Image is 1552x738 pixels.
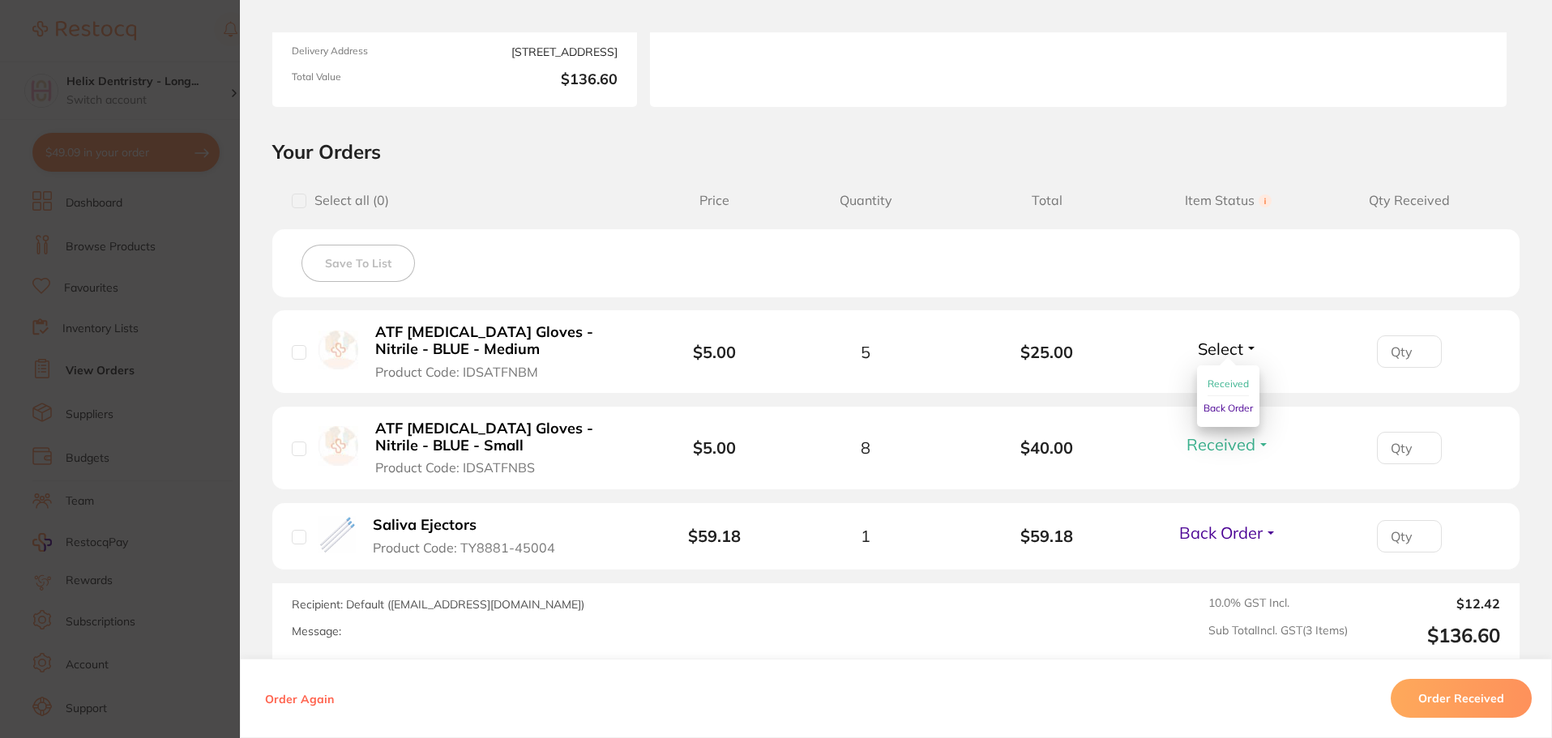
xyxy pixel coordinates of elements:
[654,193,775,208] span: Price
[1204,396,1253,420] button: Back Order
[1391,679,1532,718] button: Order Received
[373,540,555,555] span: Product Code: TY8881-45004
[1186,434,1255,454] span: Received
[292,45,448,58] span: Delivery Address
[693,342,736,362] b: $5.00
[775,193,956,208] span: Quantity
[1179,523,1263,543] span: Back Order
[1198,339,1243,359] span: Select
[956,527,1138,545] b: $59.18
[370,323,631,380] button: ATF [MEDICAL_DATA] Gloves - Nitrile - BLUE - Medium Product Code: IDSATFNBM
[1377,432,1442,464] input: Qty
[292,597,584,612] span: Recipient: Default ( [EMAIL_ADDRESS][DOMAIN_NAME] )
[375,420,626,454] b: ATF [MEDICAL_DATA] Gloves - Nitrile - BLUE - Small
[1204,402,1253,414] span: Back Order
[956,343,1138,361] b: $25.00
[693,437,736,458] b: $5.00
[292,625,341,638] label: Message:
[461,45,618,58] span: [STREET_ADDRESS]
[272,139,1520,164] h2: Your Orders
[1377,335,1442,368] input: Qty
[461,71,618,88] b: $136.60
[1208,624,1348,647] span: Sub Total Incl. GST ( 3 Items)
[956,193,1138,208] span: Total
[1208,596,1348,611] span: 10.0 % GST Incl.
[260,691,339,706] button: Order Again
[688,526,741,546] b: $59.18
[861,343,870,361] span: 5
[861,527,870,545] span: 1
[368,516,575,556] button: Saliva Ejectors Product Code: TY8881-45004
[370,420,631,476] button: ATF [MEDICAL_DATA] Gloves - Nitrile - BLUE - Small Product Code: IDSATFNBS
[375,324,626,357] b: ATF [MEDICAL_DATA] Gloves - Nitrile - BLUE - Medium
[292,71,448,88] span: Total Value
[319,331,358,370] img: ATF Dental Examination Gloves - Nitrile - BLUE - Medium
[375,365,538,379] span: Product Code: IDSATFNBM
[1361,624,1500,647] output: $136.60
[301,245,415,282] button: Save To List
[1174,523,1282,543] button: Back Order
[1138,193,1319,208] span: Item Status
[1377,520,1442,552] input: Qty
[1319,193,1500,208] span: Qty Received
[1193,339,1263,359] button: Select
[375,460,535,475] span: Product Code: IDSATFNBS
[319,516,356,553] img: Saliva Ejectors
[1208,372,1249,397] button: Received
[373,517,477,534] b: Saliva Ejectors
[306,193,389,208] span: Select all ( 0 )
[1182,434,1275,454] button: Received
[1361,596,1500,611] output: $12.42
[861,438,870,457] span: 8
[956,438,1138,457] b: $40.00
[1208,378,1249,390] span: Received
[319,426,358,466] img: ATF Dental Examination Gloves - Nitrile - BLUE - Small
